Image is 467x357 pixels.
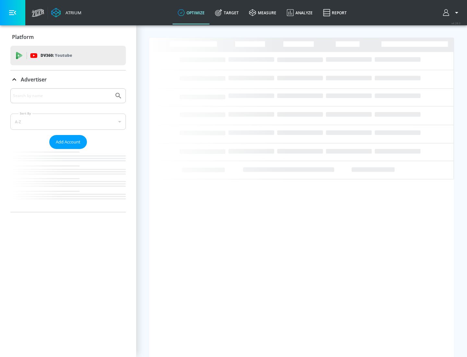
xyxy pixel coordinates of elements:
[10,46,126,65] div: DV360: Youtube
[10,88,126,212] div: Advertiser
[18,111,32,116] label: Sort By
[55,52,72,59] p: Youtube
[210,1,244,24] a: Target
[56,138,80,146] span: Add Account
[451,21,461,25] span: v 4.28.0
[244,1,281,24] a: measure
[10,28,126,46] div: Platform
[12,33,34,41] p: Platform
[318,1,352,24] a: Report
[13,92,111,100] input: Search by name
[49,135,87,149] button: Add Account
[41,52,72,59] p: DV360:
[51,8,81,18] a: Atrium
[281,1,318,24] a: Analyze
[10,70,126,89] div: Advertiser
[10,114,126,130] div: A-Z
[10,149,126,212] nav: list of Advertiser
[63,10,81,16] div: Atrium
[21,76,47,83] p: Advertiser
[173,1,210,24] a: optimize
